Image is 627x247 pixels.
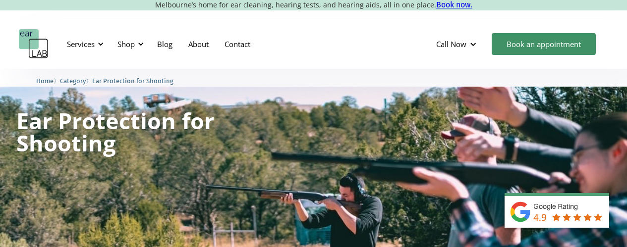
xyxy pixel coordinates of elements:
a: Book an appointment [492,33,596,55]
div: Services [61,29,107,59]
span: Ear Protection for Shooting [92,77,173,85]
div: Shop [117,39,135,49]
div: Call Now [436,39,466,49]
div: Call Now [428,29,487,59]
li: 〉 [36,76,60,86]
span: Home [36,77,54,85]
a: About [180,30,217,58]
a: home [19,29,49,59]
h1: Ear Protection for Shooting [16,109,280,154]
a: Ear Protection for Shooting [92,76,173,85]
a: Blog [149,30,180,58]
div: Services [67,39,95,49]
a: Category [60,76,86,85]
li: 〉 [60,76,92,86]
span: Category [60,77,86,85]
a: Home [36,76,54,85]
div: Shop [112,29,147,59]
a: Contact [217,30,258,58]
